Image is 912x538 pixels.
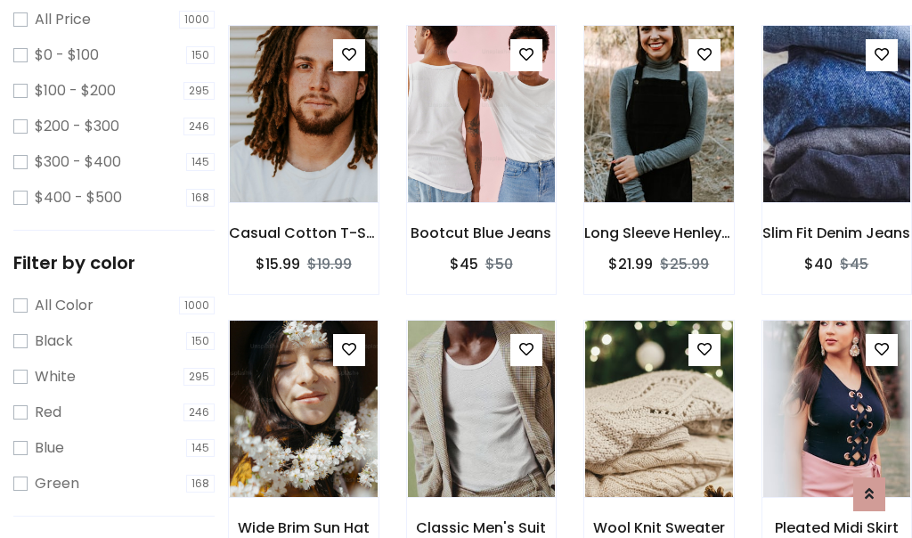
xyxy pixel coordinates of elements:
del: $19.99 [307,254,352,274]
span: 150 [186,332,215,350]
del: $25.99 [660,254,709,274]
span: 295 [183,82,215,100]
span: 246 [183,118,215,135]
span: 1000 [179,11,215,29]
label: Black [35,330,73,352]
label: $0 - $100 [35,45,99,66]
h6: Wide Brim Sun Hat [229,519,379,536]
h6: Classic Men's Suit [407,519,557,536]
h6: Casual Cotton T-Shirt [229,224,379,241]
del: $45 [840,254,868,274]
label: $100 - $200 [35,80,116,102]
label: Green [35,473,79,494]
span: 145 [186,153,215,171]
span: 1000 [179,297,215,314]
del: $50 [485,254,513,274]
span: 145 [186,439,215,457]
label: $300 - $400 [35,151,121,173]
h6: $40 [804,256,833,273]
label: $200 - $300 [35,116,119,137]
label: White [35,366,76,387]
h6: Pleated Midi Skirt [762,519,912,536]
label: All Color [35,295,94,316]
span: 168 [186,475,215,493]
h6: $21.99 [608,256,653,273]
h6: $15.99 [256,256,300,273]
span: 168 [186,189,215,207]
h6: Long Sleeve Henley T-Shirt [584,224,734,241]
label: $400 - $500 [35,187,122,208]
span: 246 [183,403,215,421]
span: 295 [183,368,215,386]
h6: Slim Fit Denim Jeans [762,224,912,241]
h6: Bootcut Blue Jeans [407,224,557,241]
label: Red [35,402,61,423]
h5: Filter by color [13,252,215,273]
label: Blue [35,437,64,459]
h6: $45 [450,256,478,273]
h6: Wool Knit Sweater [584,519,734,536]
label: All Price [35,9,91,30]
span: 150 [186,46,215,64]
